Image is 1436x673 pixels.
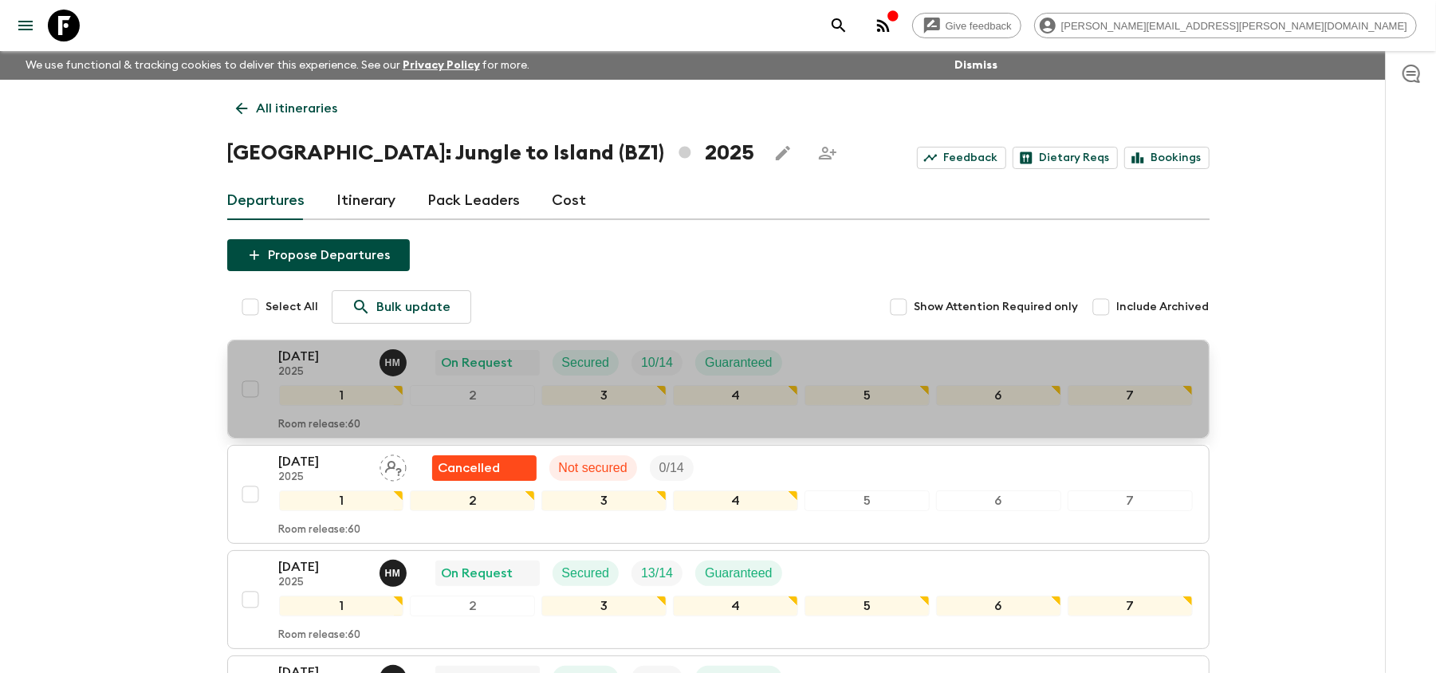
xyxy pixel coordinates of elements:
button: HM [380,560,410,587]
div: 3 [541,490,667,511]
a: Bulk update [332,290,471,324]
p: [DATE] [279,452,367,471]
p: Secured [562,564,610,583]
span: Hob Medina [380,565,410,577]
a: Dietary Reqs [1013,147,1118,169]
div: 4 [673,490,798,511]
p: Guaranteed [705,564,773,583]
p: [DATE] [279,347,367,366]
p: H M [385,356,401,369]
a: Bookings [1124,147,1210,169]
span: Include Archived [1117,299,1210,315]
button: Edit this itinerary [767,137,799,169]
div: 1 [279,596,404,616]
div: 7 [1068,385,1193,406]
div: Trip Fill [650,455,694,481]
p: We use functional & tracking cookies to deliver this experience. See our for more. [19,51,537,80]
div: Trip Fill [631,350,683,376]
p: H M [385,567,401,580]
div: 4 [673,596,798,616]
p: On Request [442,353,513,372]
div: 2 [410,490,535,511]
button: HM [380,349,410,376]
div: Secured [553,350,620,376]
div: 6 [936,596,1061,616]
a: Departures [227,182,305,220]
p: 10 / 14 [641,353,673,372]
div: 5 [805,385,930,406]
div: 3 [541,385,667,406]
p: Room release: 60 [279,524,361,537]
a: Itinerary [337,182,396,220]
div: 6 [936,385,1061,406]
p: On Request [442,564,513,583]
h1: [GEOGRAPHIC_DATA]: Jungle to Island (BZ1) 2025 [227,137,754,169]
a: Privacy Policy [403,60,480,71]
button: [DATE]2025Hob MedinaOn RequestSecuredTrip FillGuaranteed1234567Room release:60 [227,340,1210,439]
div: 5 [805,490,930,511]
button: Propose Departures [227,239,410,271]
p: Secured [562,353,610,372]
button: menu [10,10,41,41]
p: Cancelled [439,459,501,478]
button: [DATE]2025Hob MedinaOn RequestSecuredTrip FillGuaranteed1234567Room release:60 [227,550,1210,649]
span: Give feedback [937,20,1021,32]
div: Unable to secure [432,455,537,481]
p: 13 / 14 [641,564,673,583]
span: Assign pack leader [380,459,407,472]
div: 5 [805,596,930,616]
span: Select All [266,299,319,315]
span: Hob Medina [380,354,410,367]
div: 2 [410,596,535,616]
p: Not secured [559,459,628,478]
div: 4 [673,385,798,406]
div: 2 [410,385,535,406]
span: Show Attention Required only [915,299,1079,315]
p: 2025 [279,471,367,484]
div: 1 [279,490,404,511]
button: search adventures [823,10,855,41]
div: Trip Fill [631,561,683,586]
p: Room release: 60 [279,419,361,431]
p: [DATE] [279,557,367,577]
p: Bulk update [377,297,451,317]
a: Give feedback [912,13,1021,38]
p: 2025 [279,577,367,589]
div: [PERSON_NAME][EMAIL_ADDRESS][PERSON_NAME][DOMAIN_NAME] [1034,13,1417,38]
button: Dismiss [950,54,1001,77]
button: [DATE]2025Assign pack leaderUnable to secureNot securedTrip Fill1234567Room release:60 [227,445,1210,544]
div: Not secured [549,455,637,481]
p: Guaranteed [705,353,773,372]
p: Room release: 60 [279,629,361,642]
a: Cost [553,182,587,220]
p: All itineraries [257,99,338,118]
span: [PERSON_NAME][EMAIL_ADDRESS][PERSON_NAME][DOMAIN_NAME] [1052,20,1416,32]
div: Secured [553,561,620,586]
a: Feedback [917,147,1006,169]
div: 6 [936,490,1061,511]
p: 0 / 14 [659,459,684,478]
div: 7 [1068,596,1193,616]
a: All itineraries [227,92,347,124]
div: 3 [541,596,667,616]
div: 7 [1068,490,1193,511]
span: Share this itinerary [812,137,844,169]
div: 1 [279,385,404,406]
a: Pack Leaders [428,182,521,220]
p: 2025 [279,366,367,379]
